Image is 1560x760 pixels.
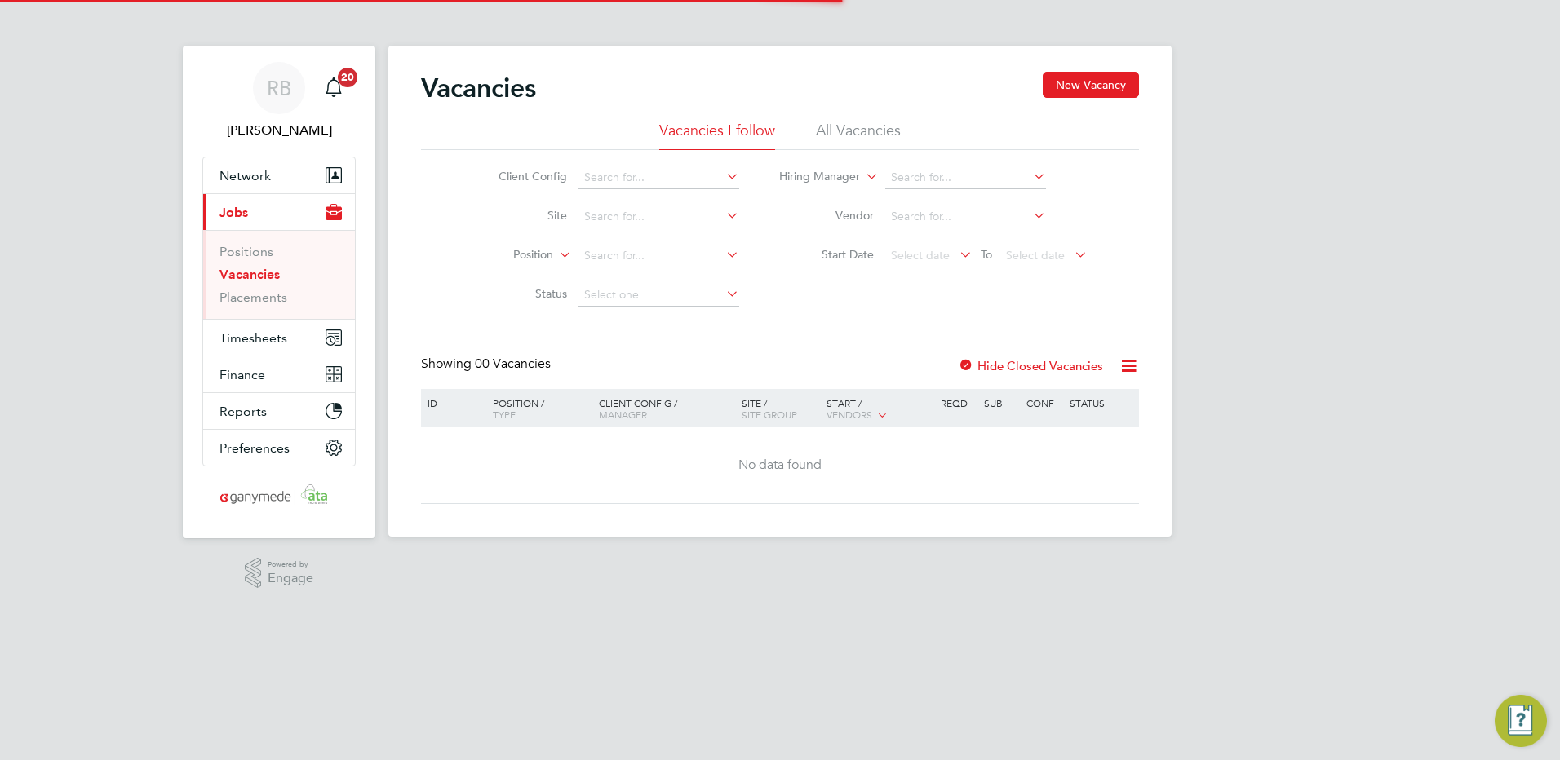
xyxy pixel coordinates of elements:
[473,208,567,223] label: Site
[578,245,739,267] input: Search for...
[338,68,357,87] span: 20
[578,205,739,228] input: Search for...
[1066,389,1137,417] div: Status
[976,244,997,265] span: To
[481,389,595,428] div: Position /
[202,483,356,509] a: Go to home page
[219,289,287,305] a: Placements
[822,389,937,430] div: Start /
[219,367,265,382] span: Finance
[423,457,1137,474] div: No data found
[1022,389,1065,417] div: Conf
[219,440,290,456] span: Preferences
[203,356,355,392] button: Finance
[595,389,738,428] div: Client Config /
[203,230,355,319] div: Jobs
[219,244,273,259] a: Positions
[423,389,481,417] div: ID
[578,284,739,307] input: Select one
[493,408,516,421] span: Type
[203,393,355,429] button: Reports
[816,121,901,150] li: All Vacancies
[980,389,1022,417] div: Sub
[219,404,267,419] span: Reports
[1495,695,1547,747] button: Engage Resource Center
[245,558,314,589] a: Powered byEngage
[317,62,350,114] a: 20
[202,62,356,140] a: RB[PERSON_NAME]
[885,166,1046,189] input: Search for...
[659,121,775,150] li: Vacancies I follow
[937,389,979,417] div: Reqd
[202,121,356,140] span: Renata Barbosa
[738,389,823,428] div: Site /
[780,208,874,223] label: Vendor
[203,430,355,466] button: Preferences
[1043,72,1139,98] button: New Vacancy
[958,358,1103,373] label: Hide Closed Vacancies
[267,77,291,99] span: RB
[203,194,355,230] button: Jobs
[827,408,872,421] span: Vendors
[1006,248,1065,263] span: Select date
[780,247,874,262] label: Start Date
[203,320,355,356] button: Timesheets
[268,572,313,585] span: Engage
[891,248,950,263] span: Select date
[599,408,647,421] span: Manager
[215,483,343,509] img: ganymedesolutions-logo-retina.png
[268,558,313,572] span: Powered by
[578,166,739,189] input: Search for...
[219,330,287,346] span: Timesheets
[473,169,567,183] label: Client Config
[219,205,248,220] span: Jobs
[183,46,375,538] nav: Main navigation
[459,247,553,263] label: Position
[421,72,536,104] h2: Vacancies
[885,205,1046,228] input: Search for...
[742,408,797,421] span: Site Group
[421,356,554,373] div: Showing
[766,169,860,185] label: Hiring Manager
[219,168,271,183] span: Network
[203,157,355,193] button: Network
[475,356,551,372] span: 00 Vacancies
[219,267,280,282] a: Vacancies
[473,286,567,301] label: Status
